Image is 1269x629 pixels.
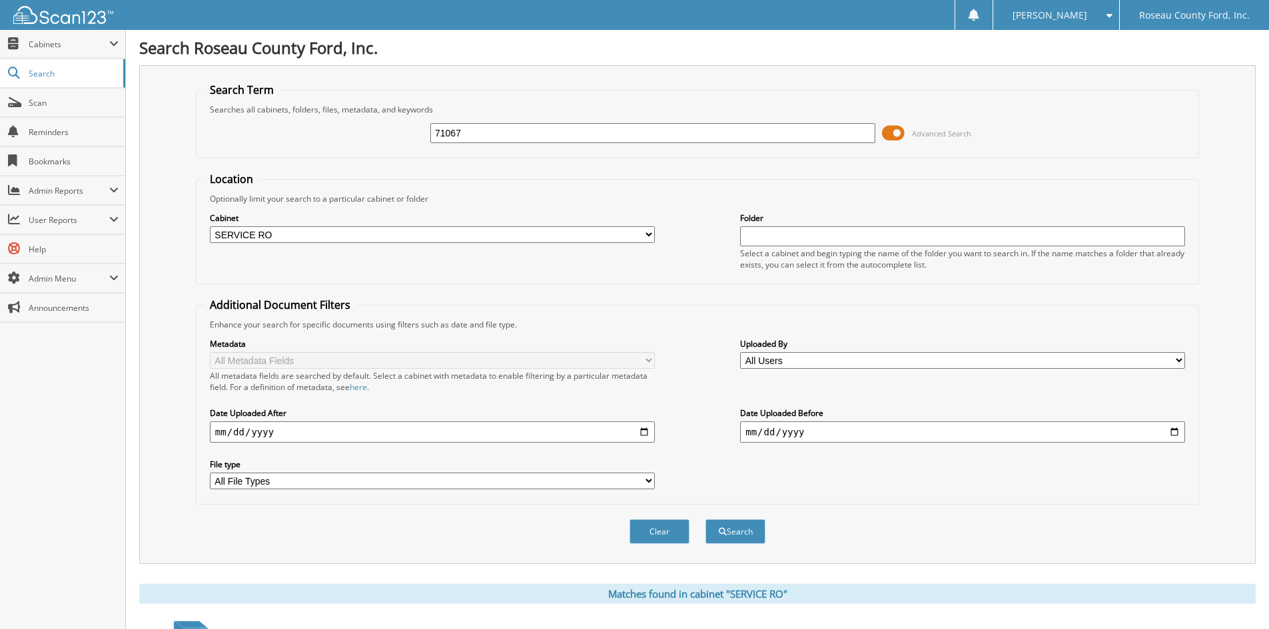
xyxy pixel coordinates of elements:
[740,421,1185,443] input: end
[203,319,1192,330] div: Enhance your search for specific documents using filters such as date and file type.
[29,214,109,226] span: User Reports
[13,6,113,24] img: scan123-logo-white.svg
[1139,11,1250,19] span: Roseau County Ford, Inc.
[740,248,1185,270] div: Select a cabinet and begin typing the name of the folder you want to search in. If the name match...
[29,156,119,167] span: Bookmarks
[630,519,689,544] button: Clear
[210,212,655,224] label: Cabinet
[912,128,971,138] span: Advanced Search
[210,370,655,393] div: All metadata fields are searched by default. Select a cabinet with metadata to enable filtering b...
[350,381,367,393] a: here
[203,193,1192,204] div: Optionally limit your search to a particular cabinet or folder
[29,97,119,108] span: Scan
[705,519,765,544] button: Search
[29,126,119,138] span: Reminders
[203,83,280,97] legend: Search Term
[203,298,357,312] legend: Additional Document Filters
[210,421,655,443] input: start
[29,302,119,314] span: Announcements
[29,185,109,196] span: Admin Reports
[210,338,655,349] label: Metadata
[203,104,1192,115] div: Searches all cabinets, folders, files, metadata, and keywords
[740,212,1185,224] label: Folder
[740,407,1185,419] label: Date Uploaded Before
[29,244,119,255] span: Help
[203,172,260,186] legend: Location
[29,39,109,50] span: Cabinets
[139,37,1256,59] h1: Search Roseau County Ford, Inc.
[29,68,117,79] span: Search
[210,459,655,470] label: File type
[740,338,1185,349] label: Uploaded By
[210,407,655,419] label: Date Uploaded After
[139,584,1256,604] div: Matches found in cabinet "SERVICE RO"
[29,273,109,284] span: Admin Menu
[1013,11,1087,19] span: [PERSON_NAME]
